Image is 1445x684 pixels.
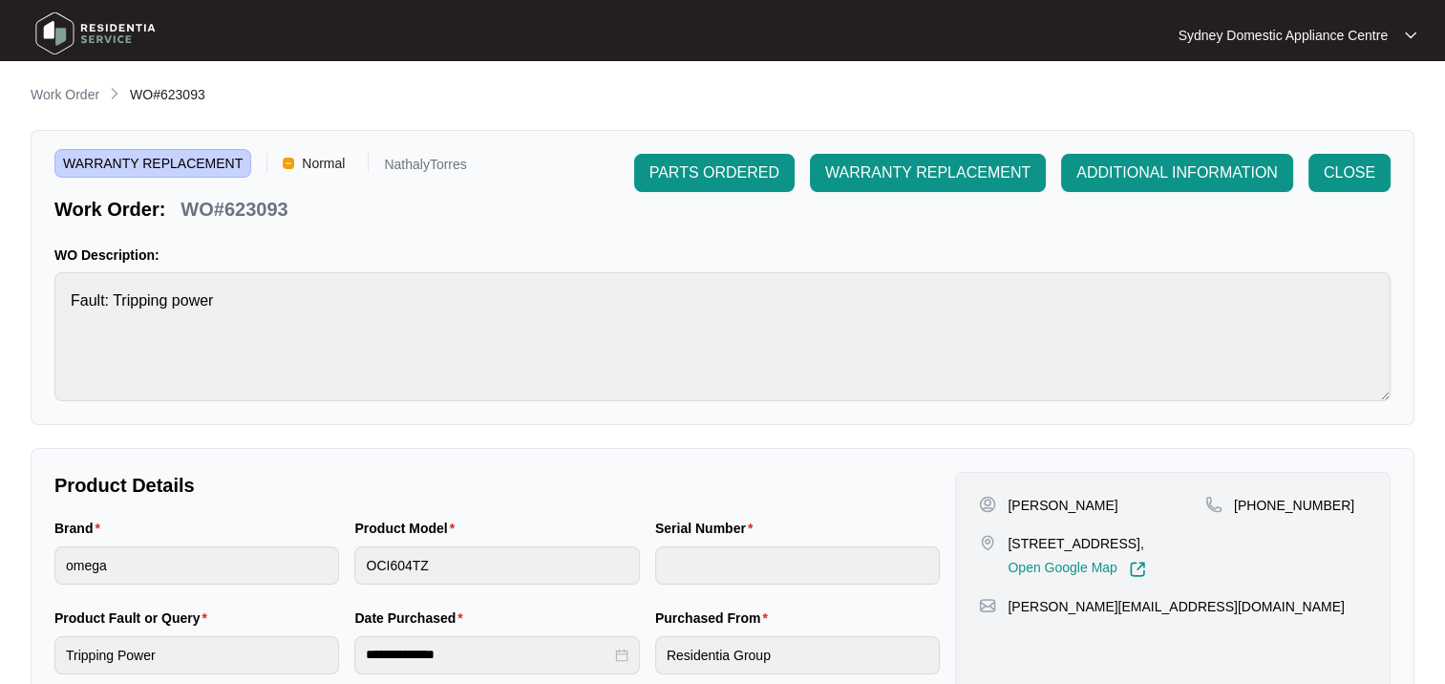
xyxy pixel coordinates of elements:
label: Purchased From [655,609,776,628]
input: Purchased From [655,636,940,674]
button: ADDITIONAL INFORMATION [1061,154,1293,192]
span: CLOSE [1324,161,1375,184]
p: WO#623093 [181,196,287,223]
a: Open Google Map [1008,561,1145,578]
p: Work Order [31,85,99,104]
label: Brand [54,519,108,538]
img: Vercel Logo [283,158,294,169]
img: map-pin [979,597,996,614]
button: CLOSE [1308,154,1391,192]
img: dropdown arrow [1405,31,1416,40]
img: residentia service logo [29,5,162,62]
p: Product Details [54,472,940,499]
p: [STREET_ADDRESS], [1008,534,1145,553]
img: user-pin [979,496,996,513]
p: Sydney Domestic Appliance Centre [1179,26,1388,45]
label: Date Purchased [354,609,470,628]
span: Normal [294,149,352,178]
p: Work Order: [54,196,165,223]
span: WARRANTY REPLACEMENT [54,149,251,178]
p: [PERSON_NAME][EMAIL_ADDRESS][DOMAIN_NAME] [1008,597,1344,616]
img: map-pin [979,534,996,551]
p: [PHONE_NUMBER] [1234,496,1354,515]
span: PARTS ORDERED [649,161,779,184]
input: Product Model [354,546,639,585]
img: Link-External [1129,561,1146,578]
textarea: Fault: Tripping power [54,272,1391,401]
p: WO Description: [54,246,1391,265]
span: WARRANTY REPLACEMENT [825,161,1031,184]
button: WARRANTY REPLACEMENT [810,154,1046,192]
img: map-pin [1205,496,1222,513]
p: NathalyTorres [384,158,466,178]
input: Brand [54,546,339,585]
span: WO#623093 [130,87,205,102]
p: [PERSON_NAME] [1008,496,1117,515]
label: Product Model [354,519,462,538]
label: Serial Number [655,519,760,538]
input: Date Purchased [366,645,610,665]
a: Work Order [27,85,103,106]
button: PARTS ORDERED [634,154,795,192]
input: Serial Number [655,546,940,585]
label: Product Fault or Query [54,609,215,628]
input: Product Fault or Query [54,636,339,674]
img: chevron-right [107,86,122,101]
span: ADDITIONAL INFORMATION [1076,161,1278,184]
